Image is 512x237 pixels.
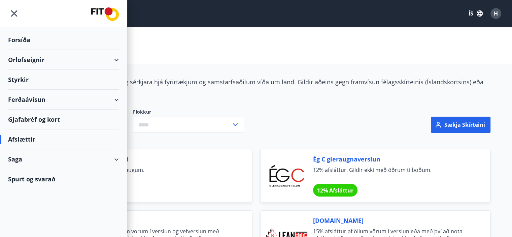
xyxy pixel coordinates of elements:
[8,90,119,110] div: Ferðaávísun
[8,129,119,149] div: Afslættir
[75,166,236,181] span: 10% afsláttur af gleraugum.
[22,78,483,95] span: Félagsmenn njóta veglegra tilboða og sérkjara hjá fyrirtækjum og samstarfsaðilum víða um land. Gi...
[313,216,474,225] span: [DOMAIN_NAME]
[8,169,119,189] div: Spurt og svarað
[8,149,119,169] div: Saga
[91,7,119,21] img: union_logo
[8,7,20,20] button: menu
[8,50,119,70] div: Orlofseignir
[465,7,486,20] button: ÍS
[8,30,119,50] div: Forsíða
[313,155,474,164] span: Ég C gleraugnaverslun
[313,166,474,181] span: 12% afsláttur. Gildir ekki með öðrum tilboðum.
[133,109,244,115] label: Flokkur
[488,5,504,22] button: H
[494,10,498,17] span: H
[75,216,236,225] span: [DOMAIN_NAME]
[8,70,119,90] div: Styrkir
[431,117,490,133] button: Sækja skírteini
[317,187,353,194] span: 12% Afsláttur
[75,155,236,164] span: Gleraugna Gallerí
[8,110,119,129] div: Gjafabréf og kort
